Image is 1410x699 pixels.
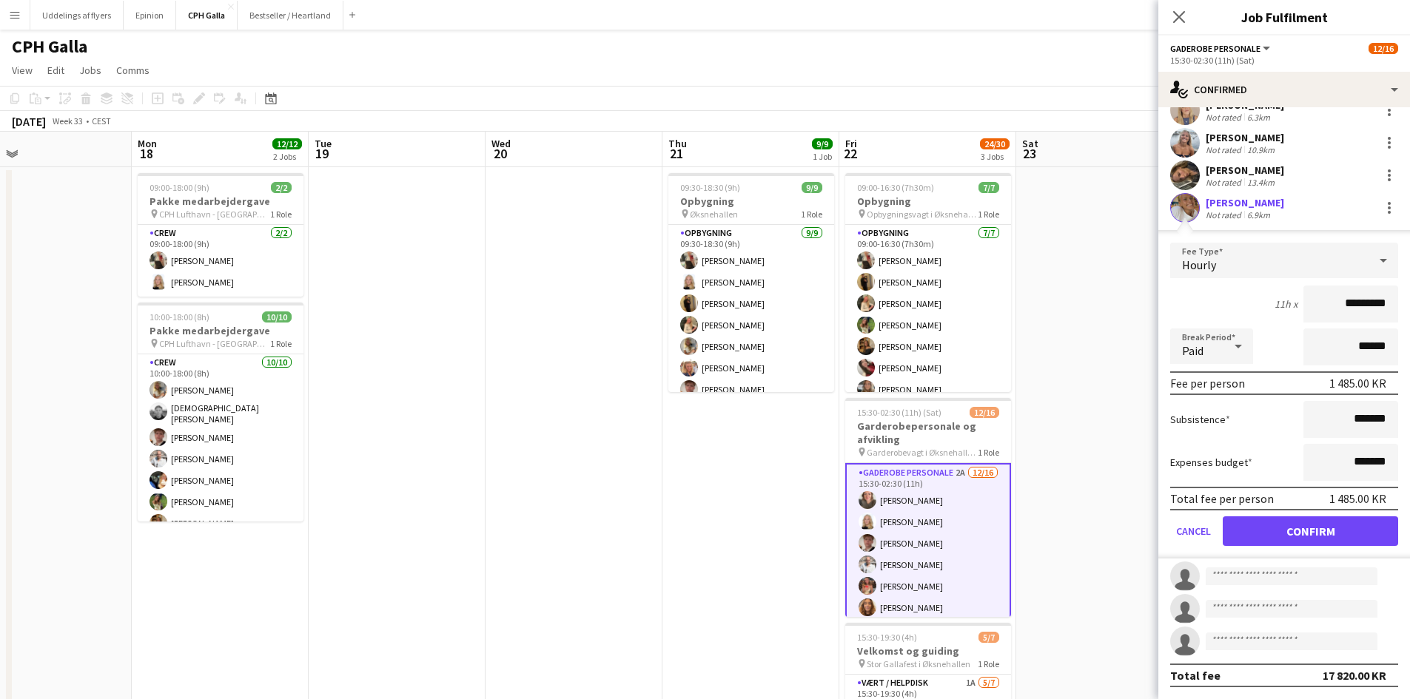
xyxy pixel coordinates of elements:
[1206,209,1244,220] div: Not rated
[1170,668,1221,683] div: Total fee
[680,182,740,193] span: 09:30-18:30 (9h)
[802,182,822,193] span: 9/9
[47,64,64,77] span: Edit
[1329,376,1386,391] div: 1 485.00 KR
[272,138,302,149] span: 12/12
[978,182,999,193] span: 7/7
[110,61,155,80] a: Comms
[124,1,176,30] button: Epinion
[12,36,87,58] h1: CPH Galla
[1170,491,1274,506] div: Total fee per person
[138,137,157,150] span: Mon
[1244,177,1278,188] div: 13.4km
[262,311,292,323] span: 10/10
[79,64,101,77] span: Jobs
[150,311,209,323] span: 10:00-18:00 (8h)
[1170,43,1260,54] span: Gaderobe personale
[867,447,978,458] span: Garderobevagt i Øksnehallen til stor gallafest
[978,632,999,643] span: 5/7
[159,338,270,349] span: CPH Lufthavn - [GEOGRAPHIC_DATA]
[978,658,999,669] span: 1 Role
[812,138,833,149] span: 9/9
[970,407,999,418] span: 12/16
[1170,413,1230,426] label: Subsistence
[150,182,209,193] span: 09:00-18:00 (9h)
[857,632,917,643] span: 15:30-19:30 (4h)
[978,447,999,458] span: 1 Role
[690,209,738,220] span: Øksnehallen
[845,195,1011,208] h3: Opbygning
[1020,145,1038,162] span: 23
[1158,7,1410,27] h3: Job Fulfilment
[1206,163,1284,177] div: [PERSON_NAME]
[73,61,107,80] a: Jobs
[845,644,1011,658] h3: Velkomst og guiding
[270,338,292,349] span: 1 Role
[135,145,157,162] span: 18
[116,64,150,77] span: Comms
[981,151,1009,162] div: 3 Jobs
[489,145,511,162] span: 20
[12,114,46,129] div: [DATE]
[138,324,303,337] h3: Pakke medarbejdergave
[491,137,511,150] span: Wed
[1244,144,1278,155] div: 10.9km
[845,398,1011,617] app-job-card: 15:30-02:30 (11h) (Sat)12/16Garderobepersonale og afvikling Garderobevagt i Øksnehallen til stor ...
[1206,196,1284,209] div: [PERSON_NAME]
[1275,297,1297,311] div: 11h x
[1022,137,1038,150] span: Sat
[867,658,970,669] span: Stor Gallafest i Øksnehallen
[238,1,343,30] button: Bestseller / Heartland
[1158,72,1410,107] div: Confirmed
[668,173,834,392] app-job-card: 09:30-18:30 (9h)9/9Opbygning Øksnehallen1 RoleOpbygning9/909:30-18:30 (9h)[PERSON_NAME][PERSON_NA...
[271,182,292,193] span: 2/2
[845,225,1011,404] app-card-role: Opbygning7/709:00-16:30 (7h30m)[PERSON_NAME][PERSON_NAME][PERSON_NAME][PERSON_NAME][PERSON_NAME][...
[1369,43,1398,54] span: 12/16
[867,209,978,220] span: Opbygningsvagt i Øksnehallen til stor gallafest
[273,151,301,162] div: 2 Jobs
[1182,257,1216,272] span: Hourly
[1206,177,1244,188] div: Not rated
[1206,131,1284,144] div: [PERSON_NAME]
[666,145,687,162] span: 21
[845,137,857,150] span: Fri
[1206,144,1244,155] div: Not rated
[1170,456,1252,469] label: Expenses budget
[49,115,86,126] span: Week 33
[1170,376,1245,391] div: Fee per person
[159,209,270,220] span: CPH Lufthavn - [GEOGRAPHIC_DATA]
[6,61,38,80] a: View
[138,225,303,297] app-card-role: Crew2/209:00-18:00 (9h)[PERSON_NAME][PERSON_NAME]
[813,151,832,162] div: 1 Job
[12,64,33,77] span: View
[1182,343,1203,358] span: Paid
[668,137,687,150] span: Thu
[270,209,292,220] span: 1 Role
[1323,668,1386,683] div: 17 820.00 KR
[1223,516,1398,546] button: Confirm
[843,145,857,162] span: 22
[312,145,332,162] span: 19
[1170,516,1217,546] button: Cancel
[1206,112,1244,123] div: Not rated
[1244,112,1273,123] div: 6.3km
[668,195,834,208] h3: Opbygning
[1170,55,1398,66] div: 15:30-02:30 (11h) (Sat)
[92,115,111,126] div: CEST
[138,354,303,602] app-card-role: Crew10/1010:00-18:00 (8h)[PERSON_NAME][DEMOGRAPHIC_DATA][PERSON_NAME][PERSON_NAME][PERSON_NAME][P...
[1170,43,1272,54] button: Gaderobe personale
[315,137,332,150] span: Tue
[801,209,822,220] span: 1 Role
[845,173,1011,392] app-job-card: 09:00-16:30 (7h30m)7/7Opbygning Opbygningsvagt i Øksnehallen til stor gallafest1 RoleOpbygning7/7...
[138,303,303,521] div: 10:00-18:00 (8h)10/10Pakke medarbejdergave CPH Lufthavn - [GEOGRAPHIC_DATA]1 RoleCrew10/1010:00-1...
[668,225,834,451] app-card-role: Opbygning9/909:30-18:30 (9h)[PERSON_NAME][PERSON_NAME][PERSON_NAME][PERSON_NAME][PERSON_NAME][PER...
[138,195,303,208] h3: Pakke medarbejdergave
[1244,209,1273,220] div: 6.9km
[138,173,303,297] app-job-card: 09:00-18:00 (9h)2/2Pakke medarbejdergave CPH Lufthavn - [GEOGRAPHIC_DATA]1 RoleCrew2/209:00-18:00...
[30,1,124,30] button: Uddelings af flyers
[980,138,1010,149] span: 24/30
[845,419,1011,446] h3: Garderobepersonale og afvikling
